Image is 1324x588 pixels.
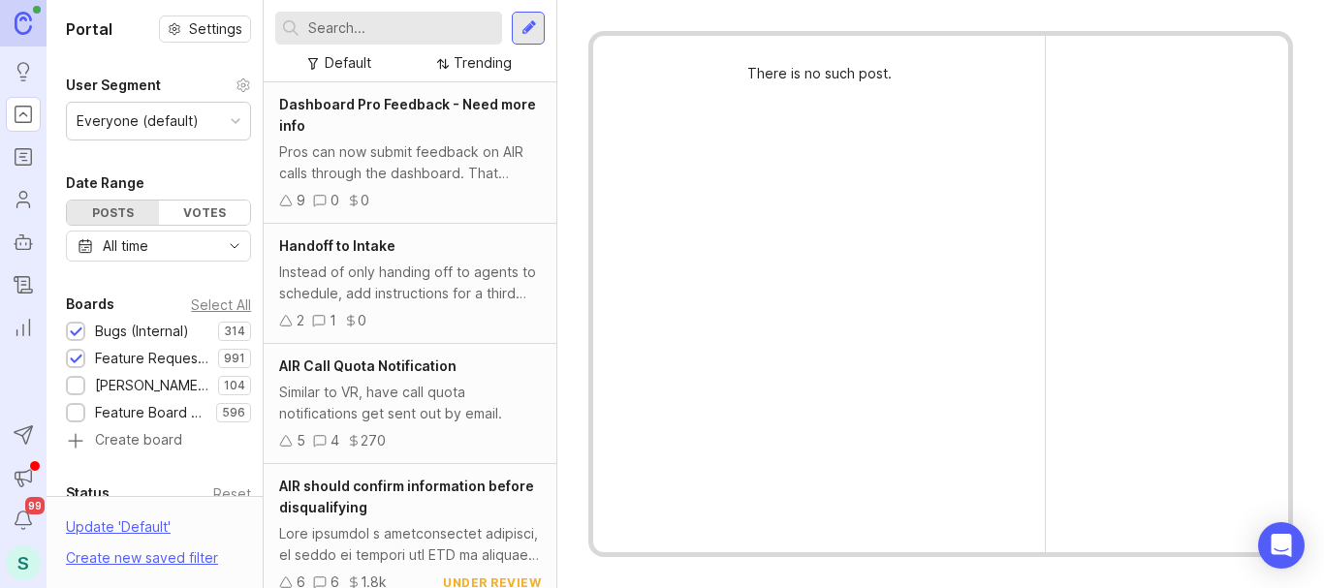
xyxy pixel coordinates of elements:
p: 991 [224,351,245,366]
div: Feature Requests (Internal) [95,348,208,369]
div: Create new saved filter [66,547,218,569]
div: 0 [358,310,366,331]
img: Canny Home [15,12,32,34]
div: All time [103,235,148,257]
a: Dashboard Pro Feedback - Need more infoPros can now submit feedback on AIR calls through the dash... [264,82,556,224]
p: 596 [222,405,245,420]
div: 5 [297,430,305,451]
div: Trending [454,52,512,74]
div: 0 [331,190,339,211]
div: Feature Board Sandbox [DATE] [95,402,206,423]
input: Search... [308,17,494,39]
svg: toggle icon [219,238,250,254]
a: Handoff to IntakeInstead of only handing off to agents to schedule, add instructions for a third ... [264,224,556,344]
a: Roadmaps [6,139,41,174]
p: 314 [224,324,245,339]
button: S [6,545,41,580]
a: Autopilot [6,225,41,260]
a: Users [6,182,41,217]
button: Settings [159,15,251,43]
div: 2 [297,310,304,331]
div: Select All [191,299,251,310]
button: Announcements [6,460,41,495]
div: User Segment [66,74,161,97]
div: Date Range [66,171,144,195]
div: Bugs (Internal) [95,321,189,342]
a: Reporting [6,310,41,345]
span: Dashboard Pro Feedback - Need more info [279,96,536,134]
div: Pros can now submit feedback on AIR calls through the dashboard. That feedback goes to Client Sup... [279,141,541,184]
span: Settings [189,19,242,39]
div: [PERSON_NAME] (Public) [95,375,208,396]
div: Posts [67,201,159,225]
span: 99 [25,497,45,514]
p: 104 [224,378,245,393]
div: Reset [213,488,251,499]
span: AIR should confirm information before disqualifying [279,478,534,515]
button: Notifications [6,503,41,538]
a: Portal [6,97,41,132]
span: Handoff to Intake [279,237,395,254]
a: Changelog [6,267,41,302]
div: There is no such post. [624,67,1014,80]
div: Default [325,52,371,74]
div: Status [66,481,110,505]
div: Lore ipsumdol s ametconsectet adipisci, el seddo ei tempori utl ETD ma aliquae admi ven quisnostr... [279,523,541,566]
div: Open Intercom Messenger [1258,522,1305,569]
div: Boards [66,293,114,316]
div: 0 [361,190,369,211]
button: Send to Autopilot [6,418,41,452]
span: AIR Call Quota Notification [279,357,457,374]
div: 9 [297,190,305,211]
a: Create board [66,433,251,450]
a: AIR Call Quota NotificationSimilar to VR, have call quota notifications get sent out by email.54270 [264,344,556,464]
h1: Portal [66,17,112,41]
div: Everyone (default) [77,110,199,132]
div: Instead of only handing off to agents to schedule, add instructions for a third party intake. [279,262,541,304]
a: Ideas [6,54,41,89]
div: Update ' Default ' [66,516,171,547]
div: Similar to VR, have call quota notifications get sent out by email. [279,382,541,424]
div: 4 [331,430,339,451]
div: 270 [361,430,386,451]
div: Votes [159,201,251,225]
div: 1 [330,310,336,331]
